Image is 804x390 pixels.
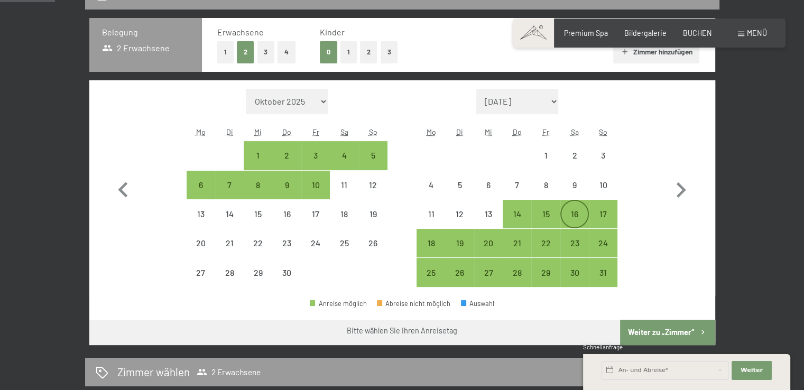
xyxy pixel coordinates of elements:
[302,151,329,178] div: 3
[503,171,531,199] div: Anreise nicht möglich
[217,41,234,63] button: 1
[446,171,474,199] div: Anreise nicht möglich
[561,210,588,236] div: 16
[331,151,357,178] div: 4
[417,200,445,228] div: Mon May 11 2026
[274,239,300,265] div: 23
[531,229,560,257] div: Anreise möglich
[590,181,616,207] div: 10
[320,41,337,63] button: 0
[504,210,530,236] div: 14
[747,29,767,38] span: Menü
[503,229,531,257] div: Anreise möglich
[301,229,330,257] div: Fri Apr 24 2026
[301,229,330,257] div: Anreise nicht möglich
[196,127,206,136] abbr: Montag
[273,200,301,228] div: Anreise nicht möglich
[418,181,444,207] div: 4
[245,151,271,178] div: 1
[244,141,272,170] div: Wed Apr 01 2026
[418,239,444,265] div: 18
[187,229,215,257] div: Anreise nicht möglich
[312,127,319,136] abbr: Freitag
[273,171,301,199] div: Anreise möglich
[417,258,445,286] div: Mon May 25 2026
[532,239,559,265] div: 22
[358,171,387,199] div: Anreise nicht möglich
[446,200,474,228] div: Tue May 12 2026
[531,141,560,170] div: Fri May 01 2026
[187,258,215,286] div: Anreise nicht möglich
[624,29,667,38] a: Bildergalerie
[417,200,445,228] div: Anreise nicht möglich
[359,181,386,207] div: 12
[474,229,503,257] div: Anreise möglich
[244,200,272,228] div: Anreise nicht möglich
[102,26,189,38] h3: Belegung
[474,258,503,286] div: Wed May 27 2026
[564,29,608,38] a: Premium Spa
[301,171,330,199] div: Anreise möglich
[237,41,254,63] button: 2
[475,181,502,207] div: 6
[560,258,589,286] div: Anreise möglich
[215,229,244,257] div: Tue Apr 21 2026
[187,171,215,199] div: Mon Apr 06 2026
[215,171,244,199] div: Tue Apr 07 2026
[503,200,531,228] div: Thu May 14 2026
[418,210,444,236] div: 11
[188,181,214,207] div: 6
[331,239,357,265] div: 25
[310,300,367,307] div: Anreise möglich
[589,229,617,257] div: Sun May 24 2026
[531,258,560,286] div: Fri May 29 2026
[456,127,463,136] abbr: Dienstag
[513,127,522,136] abbr: Donnerstag
[417,229,445,257] div: Anreise möglich
[340,127,348,136] abbr: Samstag
[330,229,358,257] div: Sat Apr 25 2026
[532,151,559,178] div: 1
[446,200,474,228] div: Anreise nicht möglich
[590,268,616,295] div: 31
[561,268,588,295] div: 30
[330,171,358,199] div: Anreise nicht möglich
[589,171,617,199] div: Sun May 10 2026
[475,268,502,295] div: 27
[102,42,170,54] span: 2 Erwachsene
[531,229,560,257] div: Fri May 22 2026
[590,210,616,236] div: 17
[570,127,578,136] abbr: Samstag
[197,367,261,377] span: 2 Erwachsene
[741,366,763,375] span: Weiter
[216,239,243,265] div: 21
[560,171,589,199] div: Anreise nicht möglich
[244,141,272,170] div: Anreise möglich
[474,229,503,257] div: Wed May 20 2026
[532,210,559,236] div: 15
[273,258,301,286] div: Thu Apr 30 2026
[589,141,617,170] div: Sun May 03 2026
[301,141,330,170] div: Anreise möglich
[666,89,696,287] button: Nächster Monat
[531,141,560,170] div: Anreise nicht möglich
[215,171,244,199] div: Anreise möglich
[531,200,560,228] div: Anreise möglich
[274,210,300,236] div: 16
[474,258,503,286] div: Anreise möglich
[187,258,215,286] div: Mon Apr 27 2026
[503,229,531,257] div: Thu May 21 2026
[245,210,271,236] div: 15
[359,239,386,265] div: 26
[244,229,272,257] div: Anreise nicht möglich
[254,127,262,136] abbr: Mittwoch
[245,239,271,265] div: 22
[503,200,531,228] div: Anreise möglich
[447,210,473,236] div: 12
[504,268,530,295] div: 28
[216,210,243,236] div: 14
[331,181,357,207] div: 11
[447,268,473,295] div: 26
[331,210,357,236] div: 18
